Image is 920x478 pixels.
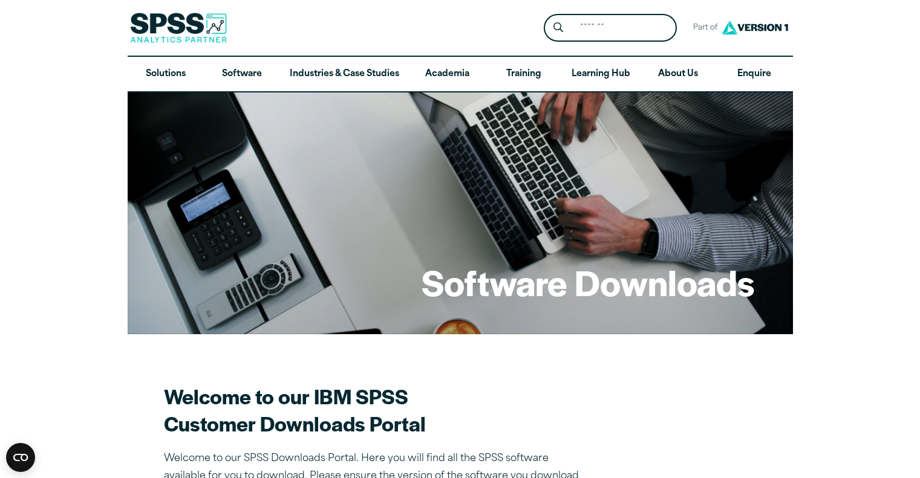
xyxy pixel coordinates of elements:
[716,57,792,92] a: Enquire
[719,16,791,39] img: Version1 Logo
[280,57,409,92] a: Industries & Case Studies
[547,17,569,39] button: Search magnifying glass icon
[128,57,204,92] a: Solutions
[687,19,719,37] span: Part of
[128,57,793,92] nav: Desktop version of site main menu
[544,14,677,42] form: Site Header Search Form
[640,57,716,92] a: About Us
[204,57,280,92] a: Software
[485,57,561,92] a: Training
[553,22,563,33] svg: Search magnifying glass icon
[562,57,640,92] a: Learning Hub
[409,57,485,92] a: Academia
[6,443,35,472] button: Open CMP widget
[130,13,227,43] img: SPSS Analytics Partner
[422,259,754,306] h1: Software Downloads
[164,383,587,437] h2: Welcome to our IBM SPSS Customer Downloads Portal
